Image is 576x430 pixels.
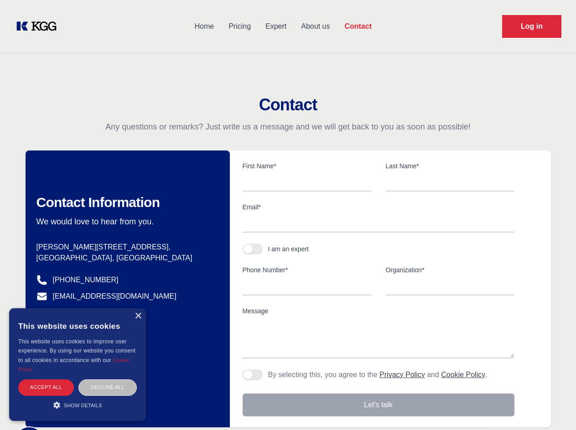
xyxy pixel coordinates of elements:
div: Decline all [78,379,137,395]
a: Privacy Policy [379,371,425,378]
div: I am an expert [268,244,309,254]
a: [EMAIL_ADDRESS][DOMAIN_NAME] [53,291,176,302]
p: We would love to hear from you. [36,216,215,227]
a: [PHONE_NUMBER] [53,275,119,285]
p: [PERSON_NAME][STREET_ADDRESS], [36,242,215,253]
label: Message [243,306,514,316]
a: Pricing [221,15,258,38]
h2: Contact Information [36,194,215,211]
a: KOL Knowledge Platform: Talk to Key External Experts (KEE) [15,19,64,34]
label: Organization* [386,265,514,275]
a: About us [294,15,337,38]
a: Cookie Policy [441,371,485,378]
a: Expert [258,15,294,38]
label: First Name* [243,161,371,171]
label: Last Name* [386,161,514,171]
label: Phone Number* [243,265,371,275]
h2: Contact [11,96,565,114]
iframe: Chat Widget [530,386,576,430]
a: Contact [337,15,379,38]
a: Request Demo [502,15,561,38]
div: Accept all [18,379,74,395]
div: Show details [18,400,137,409]
p: By selecting this, you agree to the and . [268,369,488,380]
p: [GEOGRAPHIC_DATA], [GEOGRAPHIC_DATA] [36,253,215,264]
div: This website uses cookies [18,315,137,337]
a: Home [187,15,221,38]
p: Any questions or remarks? Just write us a message and we will get back to you as soon as possible! [11,121,565,132]
a: Cookie Policy [18,357,130,372]
div: Close [135,313,141,320]
button: Let's talk [243,394,514,416]
a: @knowledgegategroup [36,307,127,318]
label: Email* [243,202,514,212]
span: Show details [64,403,102,408]
span: This website uses cookies to improve user experience. By using our website you consent to all coo... [18,338,135,363]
